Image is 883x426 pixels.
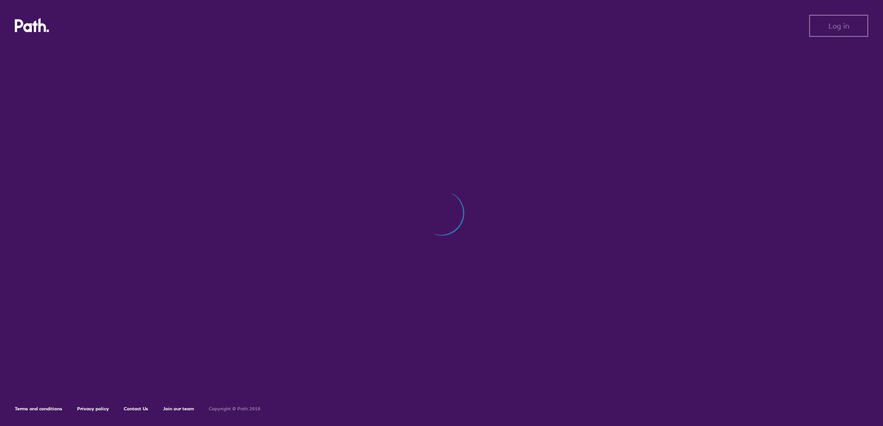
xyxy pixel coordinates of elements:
[15,406,62,412] a: Terms and conditions
[209,406,260,412] h6: Copyright © Path 2018
[163,406,194,412] a: Join our team
[77,406,109,412] a: Privacy policy
[809,15,868,37] button: Log in
[829,22,849,30] span: Log in
[124,406,148,412] a: Contact Us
